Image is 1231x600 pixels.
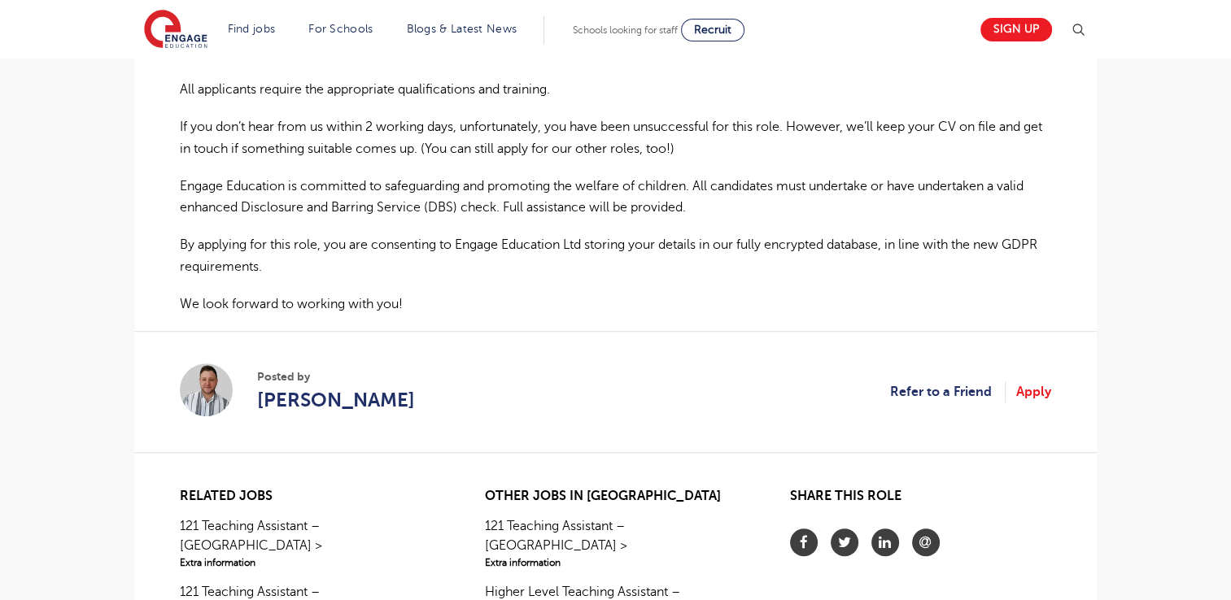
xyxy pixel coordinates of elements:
[180,516,441,570] a: 121 Teaching Assistant – [GEOGRAPHIC_DATA] >Extra information
[485,489,746,504] h2: Other jobs in [GEOGRAPHIC_DATA]
[180,116,1051,159] p: If you don’t hear from us within 2 working days, unfortunately, you have been unsuccessful for th...
[694,24,731,36] span: Recruit
[180,176,1051,219] p: Engage Education is committed to safeguarding and promoting the welfare of children. All candidat...
[228,23,276,35] a: Find jobs
[980,18,1052,41] a: Sign up
[485,555,746,570] span: Extra information
[485,516,746,570] a: 121 Teaching Assistant – [GEOGRAPHIC_DATA] >Extra information
[257,385,415,415] a: [PERSON_NAME]
[890,381,1006,402] a: Refer to a Friend
[308,23,373,35] a: For Schools
[573,24,678,36] span: Schools looking for staff
[790,489,1051,512] h2: Share this role
[180,293,1051,315] p: We look forward to working with you!
[144,10,207,50] img: Engage Education
[180,79,1051,100] p: All applicants require the appropriate qualifications and training.
[407,23,517,35] a: Blogs & Latest News
[180,234,1051,277] p: By applying for this role, you are consenting to Engage Education Ltd storing your details in our...
[180,489,441,504] h2: Related jobs
[180,555,441,570] span: Extra information
[257,368,415,385] span: Posted by
[681,19,744,41] a: Recruit
[1016,381,1051,402] a: Apply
